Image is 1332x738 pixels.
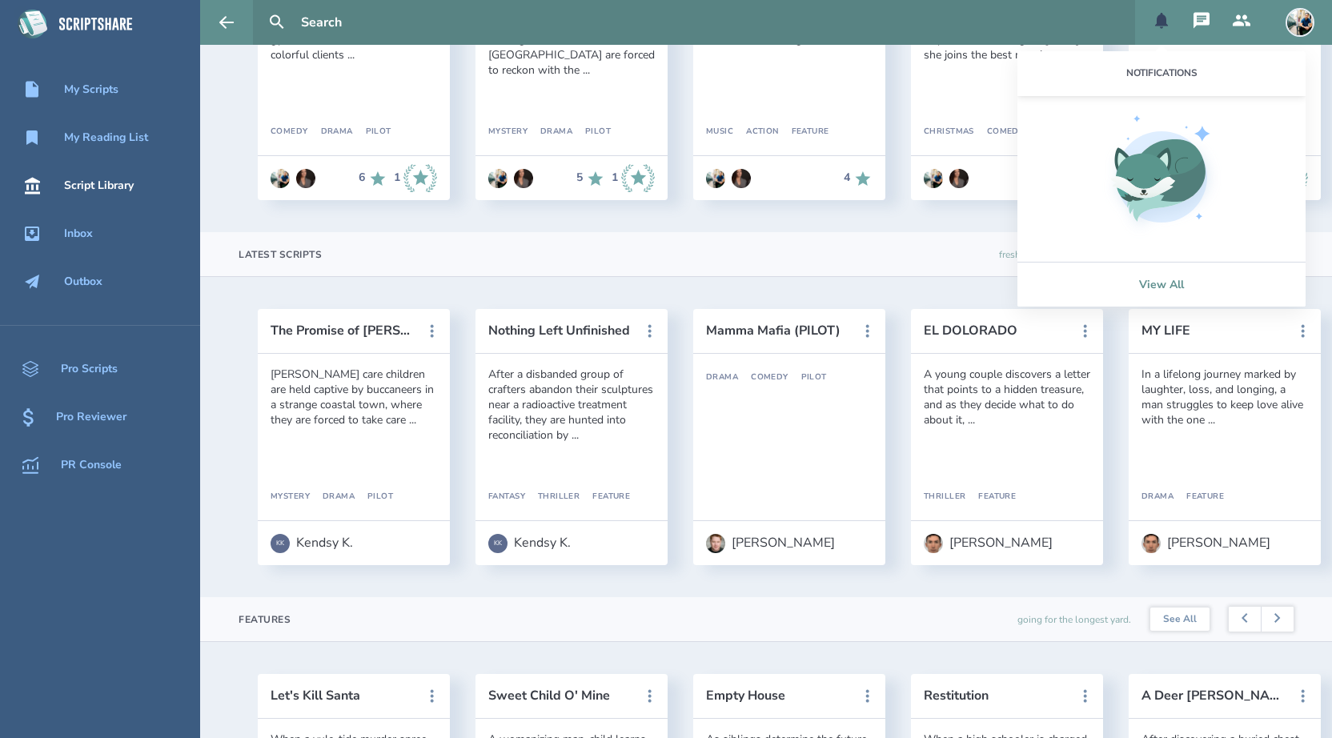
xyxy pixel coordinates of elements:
[924,127,974,137] div: Christmas
[64,227,93,240] div: Inbox
[61,459,122,471] div: PR Console
[239,248,322,261] div: Latest Scripts
[999,232,1131,276] div: fresh reads ripe for the picking.
[706,169,725,188] img: user_1673573717-crop.jpg
[612,164,655,193] div: 1 Industry Recommends
[949,169,969,188] img: user_1604966854-crop.jpg
[488,688,632,703] button: Sweet Child O' Mine
[271,127,308,137] div: Comedy
[733,127,779,137] div: Action
[525,492,580,502] div: Thriller
[359,171,365,184] div: 6
[576,171,583,184] div: 5
[1167,535,1270,550] div: [PERSON_NAME]
[296,169,315,188] img: user_1604966854-crop.jpg
[706,534,725,553] img: user_1750438422-crop.jpg
[355,492,393,502] div: Pilot
[1141,526,1270,561] a: [PERSON_NAME]
[924,169,943,188] img: user_1673573717-crop.jpg
[924,526,1053,561] a: [PERSON_NAME]
[61,363,118,375] div: Pro Scripts
[732,535,835,550] div: [PERSON_NAME]
[528,127,572,137] div: Drama
[308,127,353,137] div: Drama
[1150,608,1210,632] a: See All
[924,323,1068,338] button: EL DOLORADO
[56,411,126,423] div: Pro Reviewer
[1141,492,1174,502] div: Drama
[488,492,525,502] div: Fantasy
[949,535,1053,550] div: [PERSON_NAME]
[1141,688,1286,703] button: A Deer [PERSON_NAME], Feature
[394,164,437,193] div: 1 Industry Recommends
[706,688,850,703] button: Empty House
[64,83,118,96] div: My Scripts
[353,127,391,137] div: Pilot
[1141,323,1286,338] button: MY LIFE
[488,526,571,561] a: KKKendsy K.
[706,526,835,561] a: [PERSON_NAME]
[706,127,733,137] div: Music
[488,127,528,137] div: Mystery
[1286,8,1314,37] img: user_1673573717-crop.jpg
[271,688,415,703] button: Let's Kill Santa
[488,169,508,188] img: user_1673573717-crop.jpg
[706,373,738,383] div: Drama
[779,127,829,137] div: Feature
[1174,492,1224,502] div: Feature
[394,171,400,184] div: 1
[310,492,355,502] div: Drama
[974,127,1025,137] div: Comedy
[612,171,618,184] div: 1
[514,169,533,188] img: user_1604966854-crop.jpg
[844,169,873,188] div: 4 Recommends
[271,526,353,561] a: KKKendsy K.
[924,534,943,553] img: user_1756948650-crop.jpg
[271,534,290,553] div: KK
[296,535,353,550] div: Kendsy K.
[738,373,788,383] div: Comedy
[271,169,290,188] img: user_1673573717-crop.jpg
[271,323,415,338] button: The Promise of [PERSON_NAME]
[924,492,965,502] div: Thriller
[64,179,134,192] div: Script Library
[271,492,310,502] div: Mystery
[732,169,751,188] img: user_1604966854-crop.jpg
[788,373,827,383] div: Pilot
[488,323,632,338] button: Nothing Left Unfinished
[488,534,508,553] div: KK
[1017,262,1306,307] a: View All
[64,131,148,144] div: My Reading List
[924,688,1068,703] button: Restitution
[1017,597,1131,641] div: going for the longest yard.
[271,367,437,427] div: [PERSON_NAME] care children are held captive by buccaneers in a strange coastal town, where they ...
[239,613,291,626] div: Features
[572,127,611,137] div: Pilot
[514,535,571,550] div: Kendsy K.
[576,164,605,193] div: 5 Recommends
[965,492,1016,502] div: Feature
[1141,367,1308,427] div: In a lifelong journey marked by laughter, loss, and longing, a man struggles to keep love alive w...
[359,164,387,193] div: 6 Recommends
[580,492,630,502] div: Feature
[1141,534,1161,553] img: user_1756948650-crop.jpg
[706,323,850,338] button: Mamma Mafia (PILOT)
[64,275,102,288] div: Outbox
[844,171,850,184] div: 4
[488,367,655,443] div: After a disbanded group of crafters abandon their sculptures near a radioactive treatment facilit...
[1017,51,1306,96] div: Notifications
[924,367,1090,427] div: A young couple discovers a letter that points to a hidden treasure, and as they decide what to do...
